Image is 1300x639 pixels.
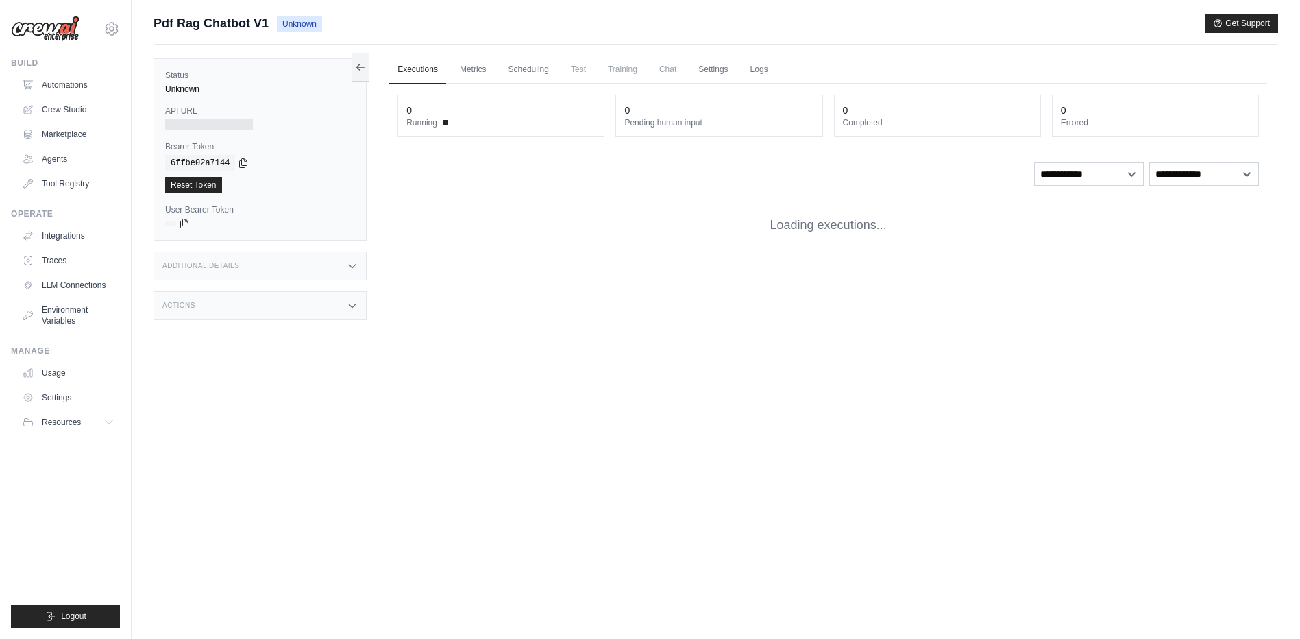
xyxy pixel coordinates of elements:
span: Logout [61,611,86,622]
a: Reset Token [165,177,222,193]
dt: Pending human input [624,117,813,128]
a: Logs [742,56,776,84]
label: Status [165,70,355,81]
h3: Additional Details [162,262,239,270]
dt: Completed [843,117,1032,128]
span: Chat is not available until the deployment is complete [651,56,685,83]
span: Test [563,56,594,83]
a: Settings [16,387,120,409]
span: Training is not available until the deployment is complete [600,56,646,83]
button: Get Support [1205,14,1278,33]
a: Automations [16,74,120,96]
a: Environment Variables [16,299,120,332]
span: Running [406,117,437,128]
a: Tool Registry [16,173,120,195]
h3: Actions [162,302,195,310]
div: Build [11,58,120,69]
code: 6ffbe02a7144 [165,155,235,171]
button: Logout [11,605,120,628]
a: Metrics [452,56,495,84]
span: Resources [42,417,81,428]
a: Agents [16,148,120,170]
div: Manage [11,346,120,357]
a: Traces [16,250,120,272]
div: Loading executions... [389,194,1267,256]
a: LLM Connections [16,274,120,296]
div: 0 [406,104,412,117]
label: Bearer Token [165,141,355,152]
a: Usage [16,362,120,384]
div: Unknown [165,84,355,95]
a: Integrations [16,225,120,247]
a: Crew Studio [16,99,120,121]
div: 0 [624,104,630,117]
a: Scheduling [500,56,557,84]
a: Settings [690,56,736,84]
dt: Errored [1061,117,1250,128]
span: Unknown [277,16,322,32]
div: Operate [11,208,120,219]
button: Resources [16,411,120,433]
img: Logo [11,16,79,42]
a: Executions [389,56,446,84]
div: 0 [843,104,848,117]
div: 0 [1061,104,1066,117]
label: API URL [165,106,355,117]
a: Marketplace [16,123,120,145]
label: User Bearer Token [165,204,355,215]
span: Pdf Rag Chatbot V1 [154,14,269,33]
